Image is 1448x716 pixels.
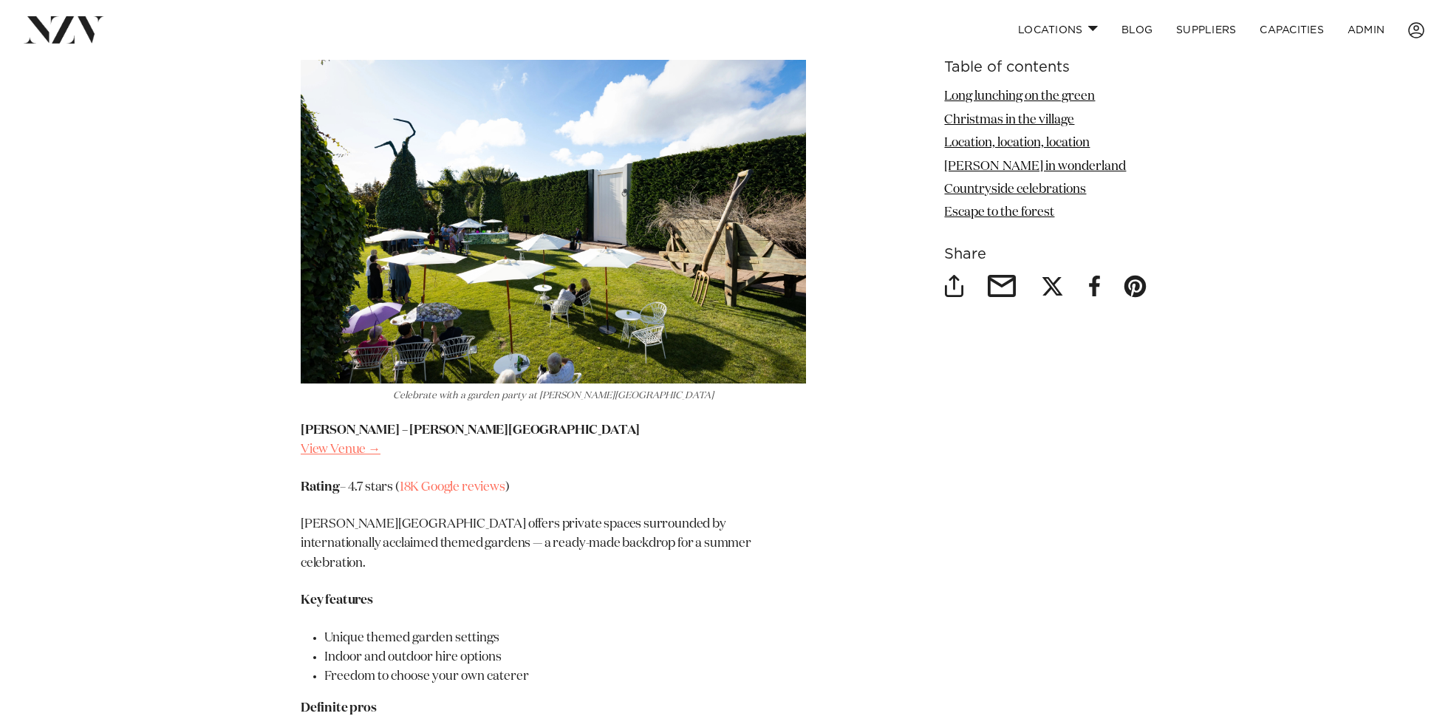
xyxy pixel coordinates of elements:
a: Christmas in the village [944,113,1074,126]
a: ADMIN [1336,14,1396,46]
strong: [PERSON_NAME] – [PERSON_NAME][GEOGRAPHIC_DATA] [301,424,640,437]
a: Google [421,481,460,494]
a: 18K [400,481,420,494]
a: View Venue → [301,443,380,456]
strong: Rating [301,481,340,494]
a: Locations [1006,14,1110,46]
a: [PERSON_NAME] in wonderland [944,160,1126,172]
em: Celebrate with a garden party at [PERSON_NAME][GEOGRAPHIC_DATA] [393,391,714,400]
a: SUPPLIERS [1164,14,1248,46]
img: nzv-logo.png [24,16,104,43]
p: [PERSON_NAME][GEOGRAPHIC_DATA] offers private spaces surrounded by internationally acclaimed them... [301,515,806,573]
li: Unique themed garden settings [324,629,806,648]
a: Location, location, location [944,137,1090,149]
a: Countryside celebrations [944,183,1086,196]
a: BLOG [1110,14,1164,46]
li: Indoor and outdoor hire options [324,648,806,667]
strong: Key features [301,594,373,607]
a: Escape to the forest [944,206,1054,219]
a: reviews [462,481,505,494]
h6: Table of contents [944,60,1147,75]
img: Guests relaxing in Hamilton Gardens [301,47,806,383]
li: Freedom to choose your own caterer [324,667,806,686]
strong: Definite pros [301,702,377,715]
h6: Share [944,247,1147,262]
a: Long lunching on the green [944,90,1095,103]
a: Capacities [1248,14,1336,46]
p: – 4.7 stars ( ) [301,478,806,497]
